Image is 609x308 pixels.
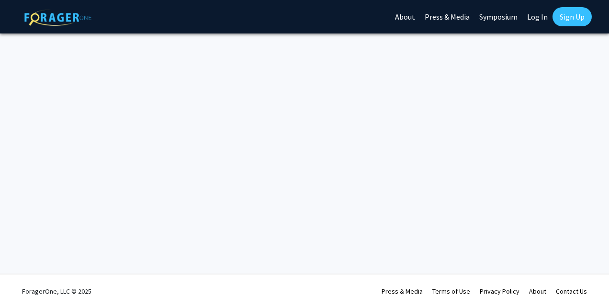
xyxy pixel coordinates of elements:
a: Terms of Use [432,287,470,296]
a: Sign Up [553,7,592,26]
a: Privacy Policy [480,287,519,296]
div: ForagerOne, LLC © 2025 [22,275,91,308]
a: Press & Media [382,287,423,296]
img: ForagerOne Logo [24,9,91,26]
a: Contact Us [556,287,587,296]
a: About [529,287,546,296]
